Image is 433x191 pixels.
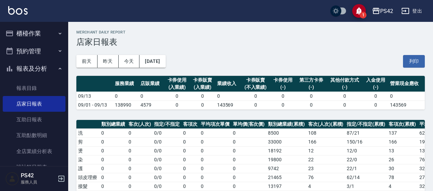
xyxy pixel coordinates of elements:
[76,182,100,191] td: 接髮
[345,155,387,164] td: 22 / 0
[345,173,387,182] td: 62 / 14
[363,100,389,109] td: 0
[199,146,231,155] td: 0
[380,7,393,15] div: PS42
[387,182,418,191] td: 4
[345,182,387,191] td: 3 / 1
[266,155,307,164] td: 19800
[3,127,65,143] a: 互助點數明細
[345,128,387,137] td: 87 / 21
[215,92,241,100] td: 0
[3,96,65,112] a: 店家日報表
[76,55,98,68] button: 前天
[76,146,100,155] td: 燙
[345,137,387,146] td: 150 / 16
[307,182,345,191] td: 4
[345,146,387,155] td: 12 / 0
[270,92,296,100] td: 0
[100,128,127,137] td: 0
[266,128,307,137] td: 8500
[388,92,425,100] td: 0
[76,30,425,35] h2: Merchant Daily Report
[199,155,231,164] td: 0
[387,146,418,155] td: 13
[164,92,190,100] td: 0
[369,4,396,18] button: PS42
[181,155,199,164] td: 0
[307,120,345,129] th: 客次(人次)(累積)
[8,6,28,15] img: Logo
[76,92,113,100] td: 09/13
[76,173,100,182] td: 頭皮理療
[360,12,367,18] span: 1
[3,80,65,96] a: 報表目錄
[345,120,387,129] th: 指定/不指定(累積)
[387,164,418,173] td: 30
[3,42,65,60] button: 預約管理
[363,92,389,100] td: 0
[241,100,270,109] td: 0
[199,120,231,129] th: 平均項次單價
[181,120,199,129] th: 客項次
[166,84,188,91] div: (入業績)
[100,146,127,155] td: 0
[266,137,307,146] td: 33000
[76,155,100,164] td: 染
[328,77,361,84] div: 其他付款方式
[100,182,127,191] td: 0
[152,120,181,129] th: 指定/不指定
[119,55,140,68] button: 今天
[3,25,65,42] button: 櫃檯作業
[139,92,164,100] td: 0
[231,155,267,164] td: 0
[152,137,181,146] td: 0 / 0
[192,77,214,84] div: 卡券販賣
[76,137,100,146] td: 剪
[152,182,181,191] td: 0 / 0
[190,92,215,100] td: 0
[388,76,425,92] th: 營業現金應收
[388,100,425,109] td: 143569
[307,137,345,146] td: 166
[231,164,267,173] td: 0
[231,120,267,129] th: 單均價(客次價)
[307,128,345,137] td: 108
[387,128,418,137] td: 137
[127,155,153,164] td: 0
[387,137,418,146] td: 166
[100,164,127,173] td: 0
[152,146,181,155] td: 0 / 0
[199,128,231,137] td: 0
[76,100,113,109] td: 09/01 - 09/13
[139,76,164,92] th: 店販業績
[272,84,294,91] div: (-)
[181,182,199,191] td: 0
[127,128,153,137] td: 0
[270,100,296,109] td: 0
[76,76,425,110] table: a dense table
[266,173,307,182] td: 21465
[190,100,215,109] td: 0
[139,100,164,109] td: 4579
[365,84,387,91] div: (-)
[127,146,153,155] td: 0
[152,128,181,137] td: 0 / 0
[100,137,127,146] td: 0
[127,173,153,182] td: 0
[365,77,387,84] div: 入金使用
[352,4,366,18] button: save
[231,128,267,137] td: 0
[76,128,100,137] td: 洗
[3,144,65,159] a: 全店業績分析表
[231,146,267,155] td: 0
[328,84,361,91] div: (-)
[199,182,231,191] td: 0
[181,164,199,173] td: 0
[241,92,270,100] td: 0
[100,120,127,129] th: 類別總業績
[21,179,56,185] p: 服務人員
[113,100,139,109] td: 138990
[181,146,199,155] td: 0
[231,182,267,191] td: 0
[266,146,307,155] td: 18192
